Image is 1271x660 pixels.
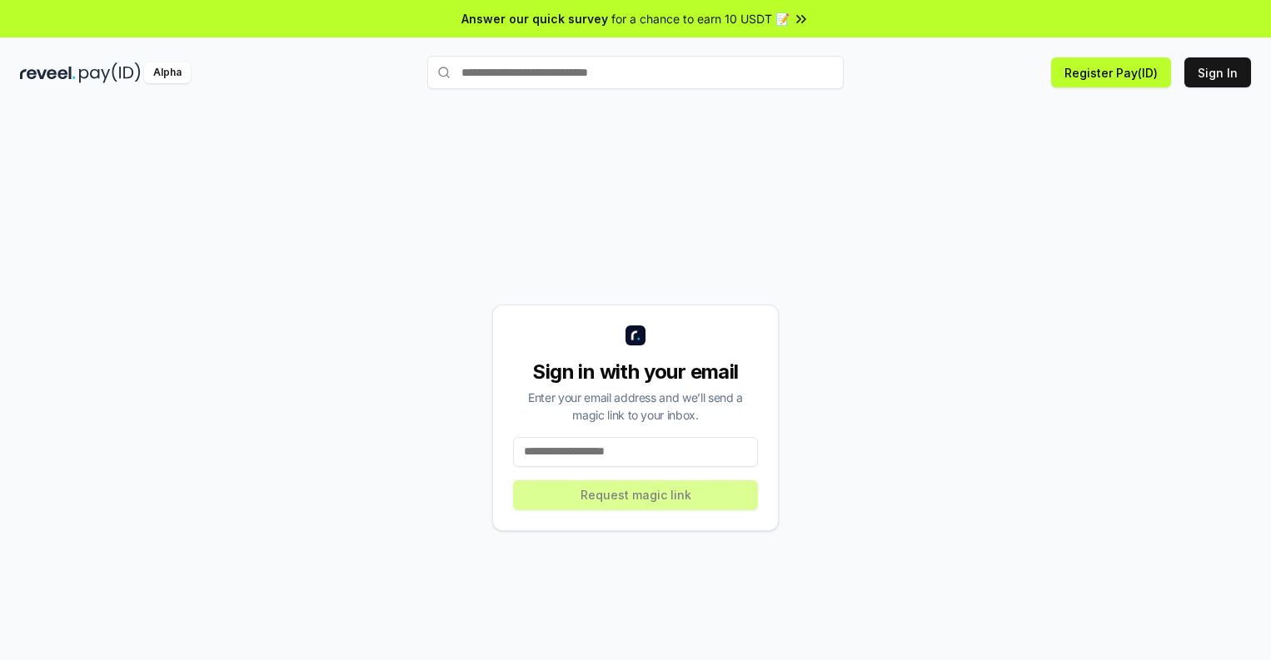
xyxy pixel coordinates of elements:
img: pay_id [79,62,141,83]
button: Sign In [1184,57,1251,87]
button: Register Pay(ID) [1051,57,1171,87]
span: Answer our quick survey [461,10,608,27]
img: logo_small [626,325,645,345]
div: Alpha [144,62,191,83]
div: Enter your email address and we’ll send a magic link to your inbox. [513,389,758,424]
img: reveel_dark [20,62,76,83]
div: Sign in with your email [513,359,758,385]
span: for a chance to earn 10 USDT 📝 [611,10,790,27]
